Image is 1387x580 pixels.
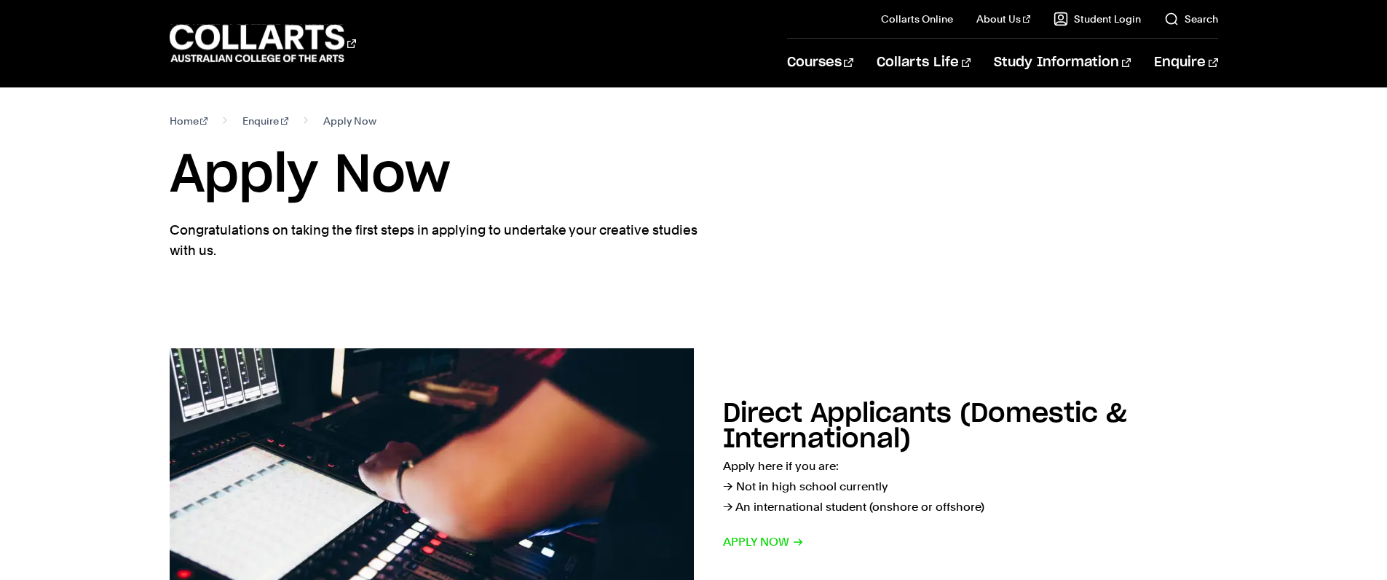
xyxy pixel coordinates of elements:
a: Study Information [994,39,1131,87]
h1: Apply Now [170,143,1218,208]
a: Collarts Online [881,12,953,26]
span: Apply now [723,532,804,552]
a: Home [170,111,208,131]
span: Apply Now [323,111,376,131]
a: Student Login [1054,12,1141,26]
p: Apply here if you are: → Not in high school currently → An international student (onshore or offs... [723,456,1218,517]
a: Courses [787,39,853,87]
h2: Direct Applicants (Domestic & International) [723,401,1127,452]
a: Collarts Life [877,39,971,87]
p: Congratulations on taking the first steps in applying to undertake your creative studies with us. [170,220,701,261]
div: Go to homepage [170,23,356,64]
a: Enquire [242,111,288,131]
a: Enquire [1154,39,1217,87]
a: About Us [976,12,1030,26]
a: Search [1164,12,1218,26]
